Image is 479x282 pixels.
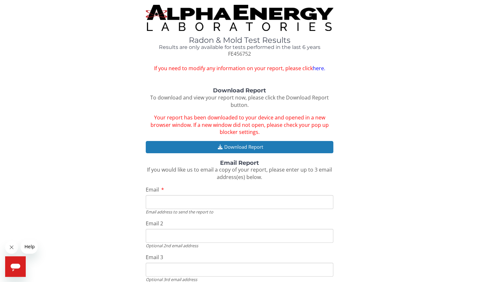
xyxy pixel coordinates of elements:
iframe: Message from company [21,240,38,254]
iframe: Button to launch messaging window [5,256,26,277]
img: TightCrop.jpg [146,5,334,31]
span: Email [146,186,159,193]
strong: Download Report [213,87,266,94]
span: To download and view your report now, please click the Download Report button. [150,94,329,108]
h1: Radon & Mold Test Results [146,36,334,44]
button: Download Report [146,141,334,153]
span: Email 2 [146,220,163,227]
span: Email 3 [146,254,163,261]
div: Optional 2nd email address [146,243,334,249]
h4: Results are only available for tests performed in the last 6 years [146,44,334,50]
div: Email address to send the report to [146,209,334,215]
span: If you would like us to email a copy of your report, please enter up to 3 email address(es) below. [147,166,332,181]
span: FE456752 [228,50,251,57]
strong: Email Report [220,159,259,166]
iframe: Close message [5,241,18,254]
a: here. [312,65,325,72]
span: If you need to modify any information on your report, please click [146,65,334,72]
span: Your report has been downloaded to your device and opened in a new browser window. If a new windo... [150,114,328,136]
